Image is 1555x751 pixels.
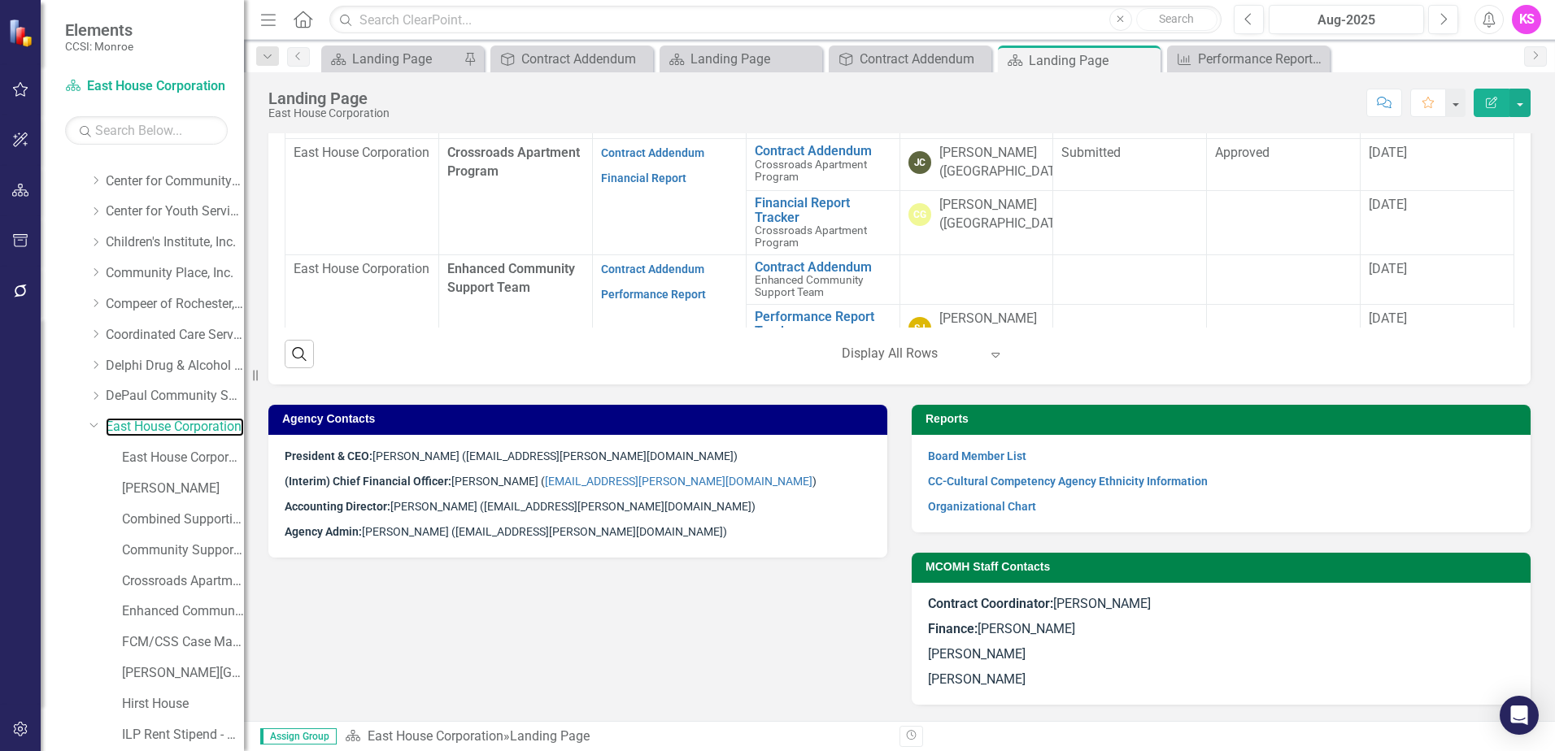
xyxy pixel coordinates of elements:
[1361,191,1514,255] td: Double-Click to Edit
[122,726,244,744] a: ILP Rent Stipend - MRT Beds
[746,191,899,255] td: Double-Click to Edit Right Click for Context Menu
[1061,145,1121,160] span: Submitted
[106,418,244,436] a: East House Corporation
[601,288,706,301] a: Performance Report
[755,144,891,158] a: Contract Addendum
[899,139,1053,191] td: Double-Click to Edit
[122,695,244,714] a: Hirst House
[926,413,1522,425] h3: Reports
[860,49,987,69] div: Contract Addendum
[1207,304,1361,368] td: Double-Click to Edit
[122,510,244,529] a: Combined Supportive Housing
[285,254,439,368] td: Double-Click to Edit
[1512,5,1541,34] button: KS
[928,617,1514,642] p: [PERSON_NAME]
[908,203,931,226] div: CG
[510,728,590,744] div: Landing Page
[268,107,390,119] div: East House Corporation
[928,500,1036,513] a: Organizational Chart
[755,310,891,338] a: Performance Report Tracker
[746,304,899,368] td: Double-Click to Edit Right Click for Context Menu
[1207,191,1361,255] td: Double-Click to Edit
[65,77,228,96] a: East House Corporation
[601,146,704,159] a: Contract Addendum
[106,295,244,314] a: Compeer of Rochester, Inc.
[521,49,649,69] div: Contract Addendum
[285,449,372,462] strong: President & CEO:
[325,49,460,69] a: Landing Page
[1029,50,1156,71] div: Landing Page
[294,260,430,279] p: East House Corporation
[122,449,244,467] a: East House Corporation (MCOMH Internal)
[106,326,244,345] a: Coordinated Care Services Inc.
[106,172,244,191] a: Center for Community Alternatives
[601,171,686,184] a: Financial Report
[285,500,390,513] strong: Accounting Director:
[1369,310,1407,326] span: [DATE]
[755,224,867,249] span: Crossroads Apartment Program
[1369,261,1407,276] span: [DATE]
[928,642,1514,667] p: [PERSON_NAME]
[122,541,244,560] a: Community Support Team
[285,449,738,462] span: [PERSON_NAME] ([EMAIL_ADDRESS][PERSON_NAME][DOMAIN_NAME])
[592,254,746,368] td: Double-Click to Edit
[345,727,887,746] div: »
[1159,12,1194,25] span: Search
[755,273,863,298] span: Enhanced Community Support Team
[65,116,228,145] input: Search Below...
[928,596,1151,611] span: [PERSON_NAME]
[329,6,1222,34] input: Search ClearPoint...
[1500,696,1539,735] div: Open Intercom Messenger
[939,310,1071,347] div: [PERSON_NAME] ([GEOGRAPHIC_DATA])
[833,49,987,69] a: Contract Addendum
[1198,49,1326,69] div: Performance Report (Monthly)
[899,304,1053,368] td: Double-Click to Edit
[1369,197,1407,212] span: [DATE]
[755,158,867,183] span: Crossroads Apartment Program
[746,139,899,191] td: Double-Click to Edit Right Click for Context Menu
[494,49,649,69] a: Contract Addendum
[1361,139,1514,191] td: Double-Click to Edit
[899,254,1053,304] td: Double-Click to Edit
[1369,145,1407,160] span: [DATE]
[1361,304,1514,368] td: Double-Click to Edit
[1207,139,1361,191] td: Double-Click to Edit
[908,151,931,174] div: JC
[939,144,1071,181] div: [PERSON_NAME] ([GEOGRAPHIC_DATA])
[122,480,244,498] a: [PERSON_NAME]
[1171,49,1326,69] a: Performance Report (Monthly)
[664,49,818,69] a: Landing Page
[8,19,37,47] img: ClearPoint Strategy
[755,260,891,275] a: Contract Addendum
[65,40,133,53] small: CCSI: Monroe
[106,233,244,252] a: Children's Institute, Inc.
[282,413,879,425] h3: Agency Contacts
[285,525,362,538] strong: Agency Admin:
[928,475,1208,488] a: CC-Cultural Competency Agency Ethnicity Information
[1361,254,1514,304] td: Double-Click to Edit
[285,475,451,488] strong: (Interim) Chief Financial Officer:
[1053,304,1207,368] td: Double-Click to Edit
[260,728,337,744] span: Assign Group
[928,449,1026,462] a: Board Member List
[928,596,1053,611] strong: Contract Coordinator:
[447,145,580,179] span: Crossroads Apartment Program
[1053,139,1207,191] td: Double-Click to Edit
[368,728,503,744] a: East House Corporation
[285,500,756,513] span: [PERSON_NAME] ([EMAIL_ADDRESS][PERSON_NAME][DOMAIN_NAME])
[755,196,891,224] a: Financial Report Tracker
[352,49,460,69] div: Landing Page
[1207,254,1361,304] td: Double-Click to Edit
[106,264,244,283] a: Community Place, Inc.
[122,602,244,621] a: Enhanced Community Support Team
[1274,11,1418,30] div: Aug-2025
[746,254,899,304] td: Double-Click to Edit Right Click for Context Menu
[1136,8,1217,31] button: Search
[690,49,818,69] div: Landing Page
[285,475,817,488] span: [PERSON_NAME] ( )
[899,191,1053,255] td: Double-Click to Edit
[1053,254,1207,304] td: Double-Click to Edit
[939,196,1071,233] div: [PERSON_NAME] ([GEOGRAPHIC_DATA])
[268,89,390,107] div: Landing Page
